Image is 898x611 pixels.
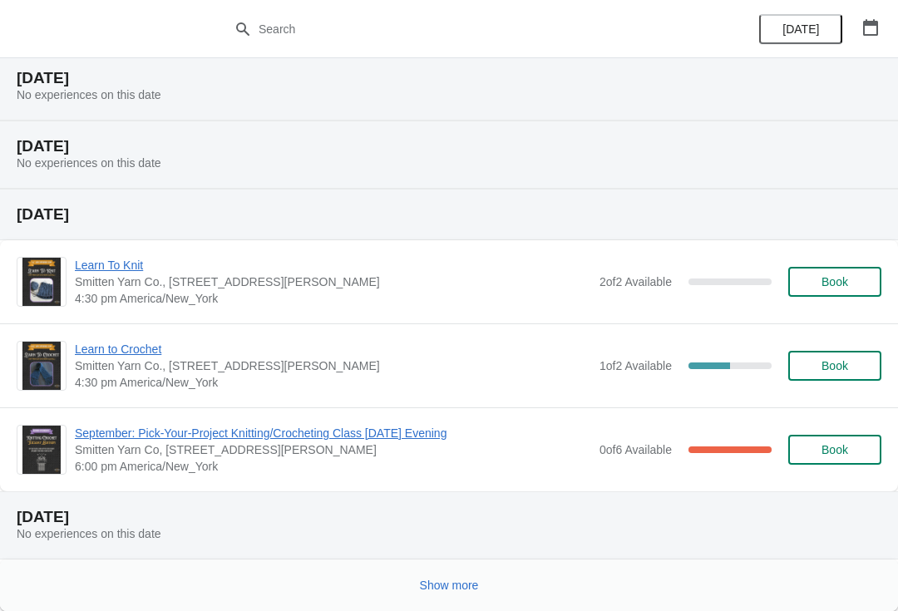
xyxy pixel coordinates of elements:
button: Book [788,267,881,297]
span: 6:00 pm America/New_York [75,458,591,475]
span: September: Pick-Your-Project Knitting/Crocheting Class [DATE] Evening [75,425,591,441]
span: 4:30 pm America/New_York [75,374,591,391]
button: [DATE] [759,14,842,44]
span: No experiences on this date [17,527,161,540]
span: 0 of 6 Available [599,443,672,456]
button: Book [788,351,881,381]
span: No experiences on this date [17,156,161,170]
h2: [DATE] [17,509,881,525]
span: Learn To Knit [75,257,591,273]
span: 4:30 pm America/New_York [75,290,591,307]
h2: [DATE] [17,206,881,223]
h2: [DATE] [17,70,881,86]
span: Book [822,359,848,372]
img: Learn to Crochet | Smitten Yarn Co., 59 Hanson St, Rochester, NH, USA | 4:30 pm America/New_York [22,342,61,390]
h2: [DATE] [17,138,881,155]
span: Smitten Yarn Co, [STREET_ADDRESS][PERSON_NAME] [75,441,591,458]
span: Smitten Yarn Co., [STREET_ADDRESS][PERSON_NAME] [75,357,591,374]
span: No experiences on this date [17,88,161,101]
span: Smitten Yarn Co., [STREET_ADDRESS][PERSON_NAME] [75,273,591,290]
button: Book [788,435,881,465]
span: Show more [420,579,479,592]
span: [DATE] [782,22,819,36]
span: 2 of 2 Available [599,275,672,288]
img: Learn To Knit | Smitten Yarn Co., 59 Hanson Street, Rochester, NH, USA | 4:30 pm America/New_York [22,258,61,306]
input: Search [258,14,673,44]
img: September: Pick-Your-Project Knitting/Crocheting Class on Tuesday Evening | Smitten Yarn Co, 59 H... [22,426,61,474]
span: Learn to Crochet [75,341,591,357]
span: 1 of 2 Available [599,359,672,372]
span: Book [822,443,848,456]
button: Show more [413,570,486,600]
span: Book [822,275,848,288]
